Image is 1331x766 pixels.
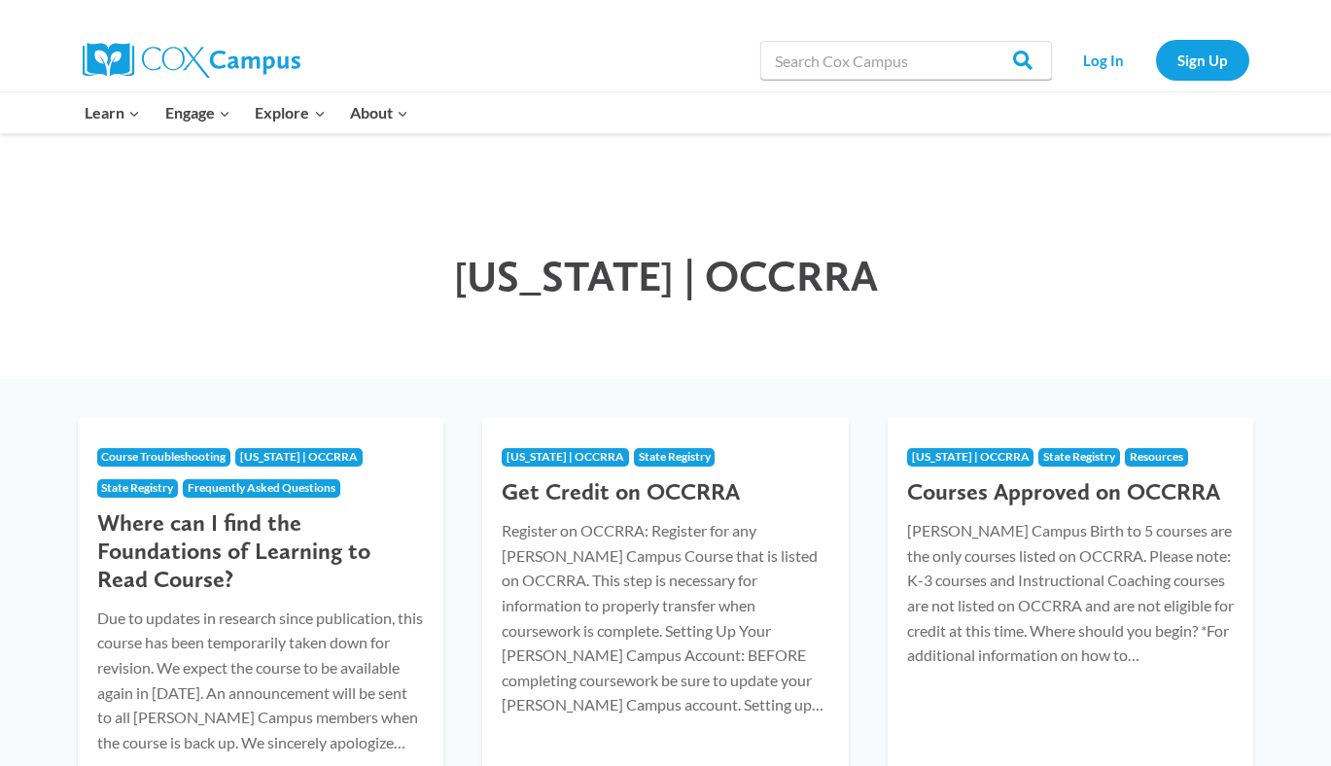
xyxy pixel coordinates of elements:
span: State Registry [1043,449,1115,464]
span: About [350,100,408,125]
span: [US_STATE] | OCCRRA [912,449,1030,464]
nav: Primary Navigation [73,92,421,133]
p: Due to updates in research since publication, this course has been temporarily taken down for rev... [97,606,425,755]
h3: Where can I find the Foundations of Learning to Read Course? [97,509,425,593]
span: Resources [1130,449,1183,464]
input: Search Cox Campus [760,41,1052,80]
span: Learn [85,100,140,125]
a: Sign Up [1156,40,1249,80]
h3: Get Credit on OCCRRA [502,478,829,506]
h3: Courses Approved on OCCRRA [907,478,1235,506]
a: Log In [1062,40,1146,80]
span: Course Troubleshooting [101,449,226,464]
span: Explore [255,100,325,125]
p: [PERSON_NAME] Campus Birth to 5 courses are the only courses listed on OCCRRA. Please note: K-3 c... [907,518,1235,668]
p: Register on OCCRRA: Register for any [PERSON_NAME] Campus Course that is listed on OCCRRA. This s... [502,518,829,717]
span: [US_STATE] | OCCRRA [507,449,624,464]
nav: Secondary Navigation [1062,40,1249,80]
span: State Registry [101,480,173,495]
span: [US_STATE] | OCCRRA [454,250,878,301]
span: State Registry [639,449,711,464]
img: Cox Campus [83,43,300,78]
span: [US_STATE] | OCCRRA [240,449,358,464]
span: Engage [165,100,230,125]
span: Frequently Asked Questions [188,480,335,495]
